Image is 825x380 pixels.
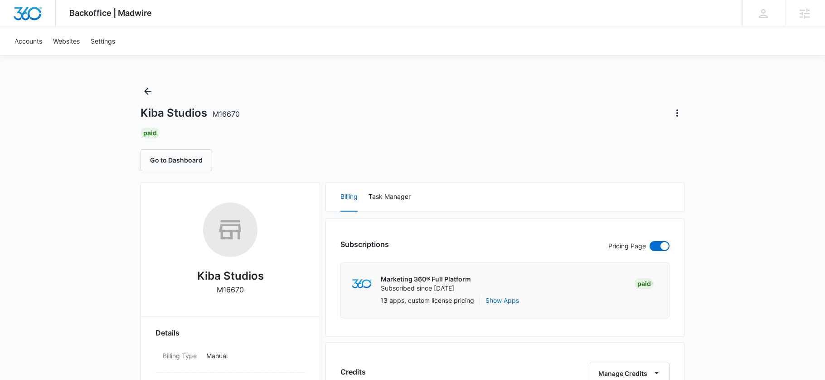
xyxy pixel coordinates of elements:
[155,345,305,373] div: Billing TypeManual
[197,268,264,284] h2: Kiba Studios
[635,278,654,289] div: Paid
[69,8,152,18] span: Backoffice | Madwire
[381,275,471,284] p: Marketing 360® Full Platform
[340,366,366,377] h3: Credits
[369,183,411,212] button: Task Manager
[381,284,471,293] p: Subscribed since [DATE]
[141,149,212,171] button: Go to Dashboard
[9,27,48,55] a: Accounts
[340,183,358,212] button: Billing
[141,128,160,138] div: Paid
[608,241,646,251] p: Pricing Page
[217,284,244,295] p: M16670
[163,351,199,360] dt: Billing Type
[141,106,240,120] h1: Kiba Studios
[48,27,85,55] a: Websites
[155,327,180,338] span: Details
[380,296,474,305] p: 13 apps, custom license pricing
[141,84,155,99] button: Back
[340,239,389,250] h3: Subscriptions
[85,27,121,55] a: Settings
[352,279,371,289] img: marketing360Logo
[206,351,298,360] p: Manual
[485,296,519,305] button: Show Apps
[670,106,684,120] button: Actions
[213,109,240,118] span: M16670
